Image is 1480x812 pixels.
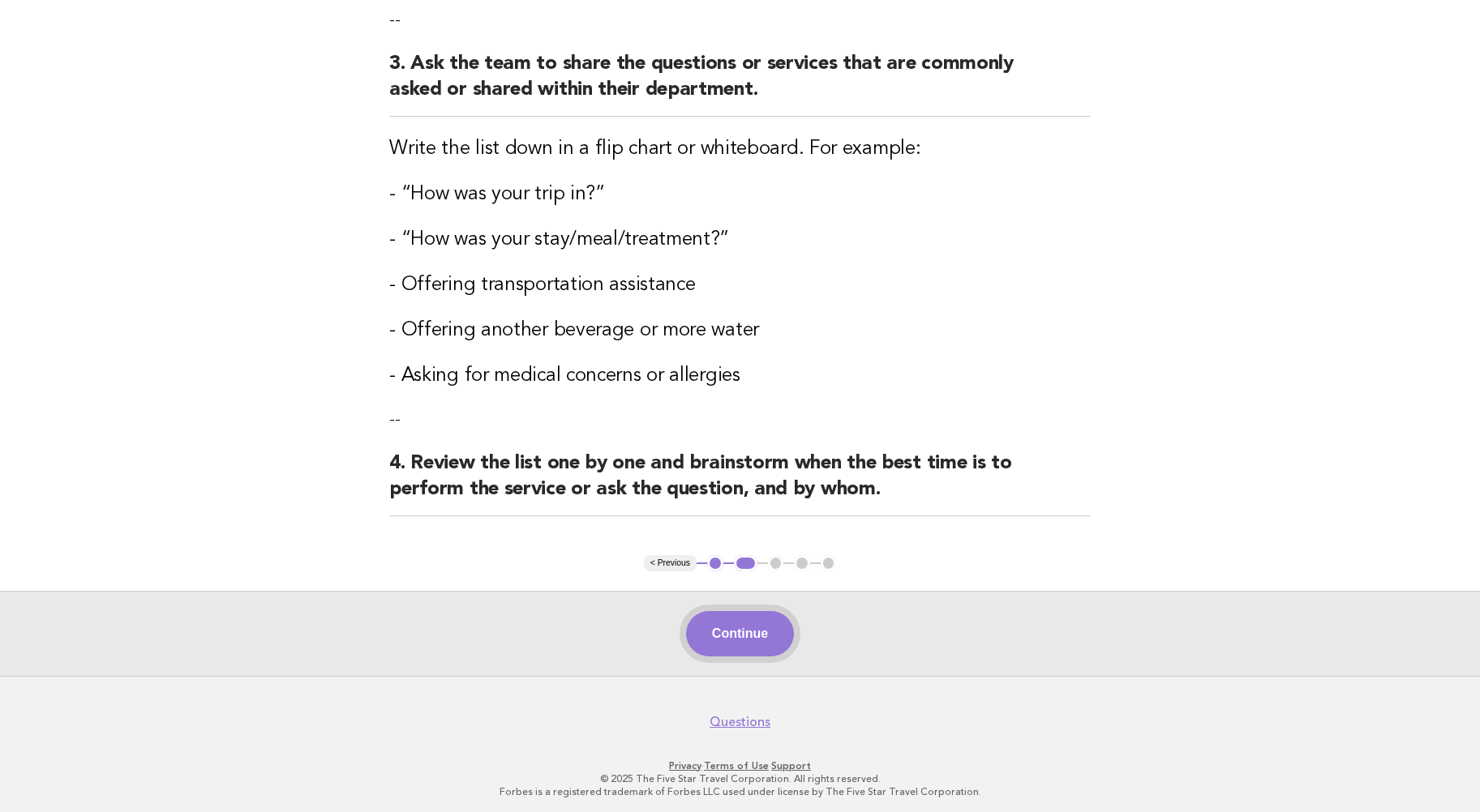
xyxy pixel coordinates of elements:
[389,136,1091,162] h3: Write the list down in a flip chart or whiteboard. For example:
[389,408,1091,431] p: --
[686,611,794,656] button: Continue
[669,760,701,771] a: Privacy
[734,555,757,571] button: 2
[710,714,770,730] a: Questions
[771,760,811,771] a: Support
[389,272,1091,298] h3: - Offering transportation assistance
[389,182,1091,207] h3: - “How was your trip in?”
[244,785,1237,798] p: Forbes is a registered trademark of Forbes LLC used under license by The Five Star Travel Corpora...
[704,760,769,771] a: Terms of Use
[389,363,1091,389] h3: - Asking for medical concerns or allergies
[707,555,723,571] button: 1
[389,318,1091,344] h3: - Offering another beverage or more water
[389,451,1091,516] h2: 4. Review the list one by one and brainstorm when the best time is to perform the service or ask ...
[244,759,1237,772] p: · ·
[644,555,697,571] button: < Previous
[389,9,1091,32] p: --
[244,772,1237,785] p: © 2025 The Five Star Travel Corporation. All rights reserved.
[389,51,1091,117] h2: 3. Ask the team to share the questions or services that are commonly asked or shared within their...
[389,227,1091,253] h3: - “How was your stay/meal/treatment?”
